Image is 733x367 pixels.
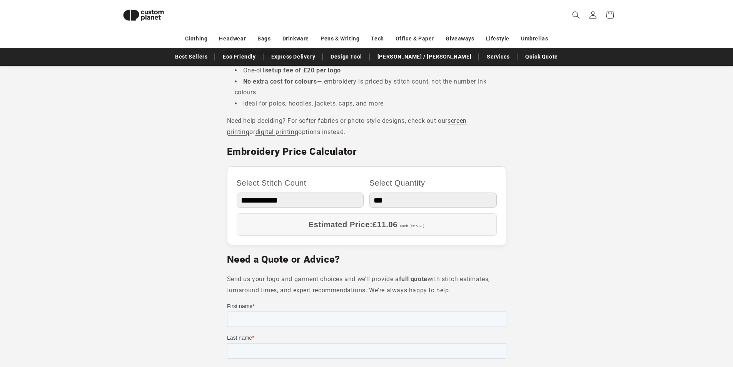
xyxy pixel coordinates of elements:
a: Drinkware [282,32,309,45]
strong: No extra cost for colours [243,78,317,85]
li: Ideal for polos, hoodies, jackets, caps, and more [235,98,506,109]
a: Lifestyle [486,32,509,45]
a: Pens & Writing [321,32,359,45]
h2: Need a Quote or Advice? [227,253,506,266]
iframe: Chat Widget [604,284,733,367]
span: each (ex VAT) [400,224,424,228]
a: Bags [257,32,270,45]
a: Tech [371,32,384,45]
a: Giveaways [446,32,474,45]
a: Express Delivery [267,50,319,64]
summary: Search [568,7,584,23]
img: Custom Planet [117,3,170,27]
a: Clothing [185,32,208,45]
strong: full quote [399,275,427,283]
a: Design Tool [327,50,366,64]
label: Select Stitch Count [237,176,364,190]
a: Headwear [219,32,246,45]
a: Services [483,50,514,64]
p: Need help deciding? For softer fabrics or photo-style designs, check out our or options instead. [227,116,506,138]
a: Umbrellas [521,32,548,45]
a: Office & Paper [396,32,434,45]
span: £11.06 [372,220,397,229]
a: Best Sellers [171,50,211,64]
h2: Embroidery Price Calculator [227,146,506,158]
div: Estimated Price: [237,213,497,236]
a: digital printing [255,128,299,136]
strong: setup fee of £20 per logo [265,67,341,74]
p: Send us your logo and garment choices and we’ll provide a with stitch estimates, turnaround times... [227,274,506,296]
a: Eco Friendly [219,50,259,64]
li: One-off [235,65,506,76]
a: Quick Quote [521,50,562,64]
a: [PERSON_NAME] / [PERSON_NAME] [374,50,475,64]
li: — embroidery is priced by stitch count, not the number ink colours [235,76,506,99]
label: Select Quantity [369,176,497,190]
